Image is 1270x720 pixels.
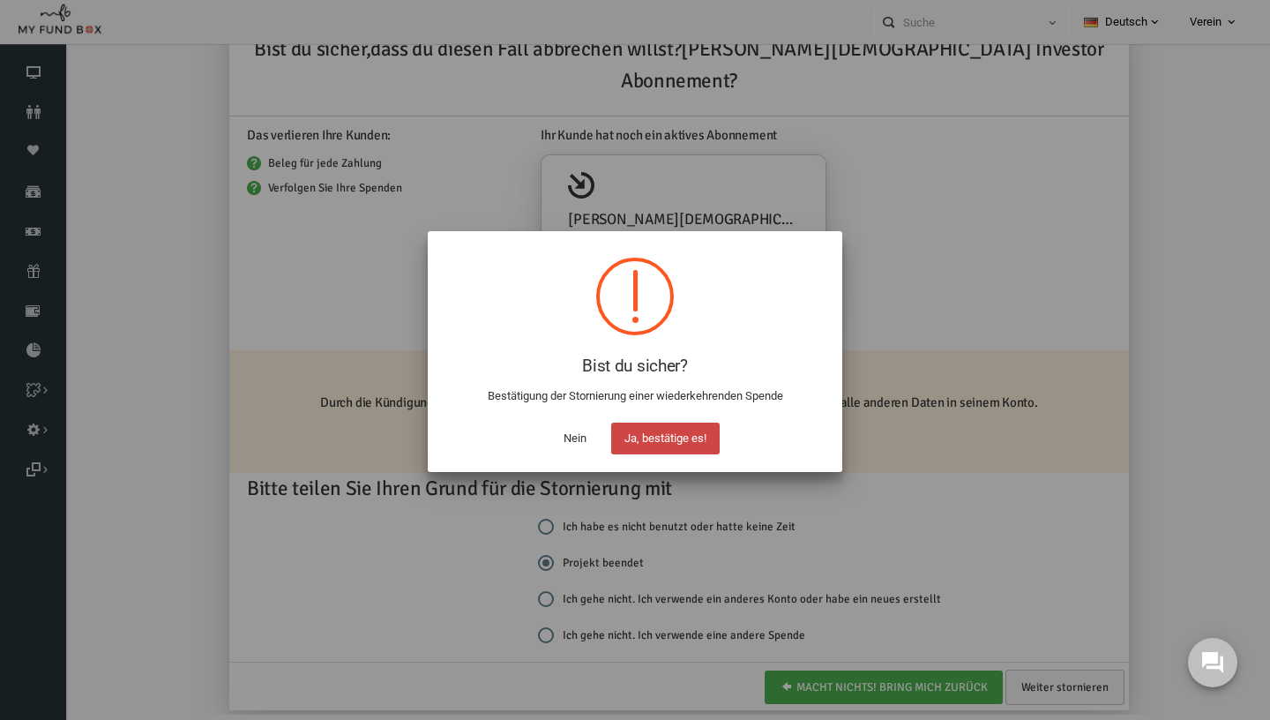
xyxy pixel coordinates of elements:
label: Ich gehe nicht. Ich verwende ein anderes Konto oder habe ein neues erstellt [450,596,853,613]
h2: IMAN Dawah Investor [159,39,1023,101]
a: Weiter stornieren [917,675,1036,710]
label: Projekt beendet [450,559,556,577]
p: Bestätigung der Stornierung einer wiederkehrenden Spende [445,387,825,405]
span: 600,00 [559,294,598,310]
span: Macht nichts! Bring mich zurück [504,441,695,455]
h2: Bist du sicher? [445,353,825,379]
span: Gesamtspende : [480,296,598,310]
button: Nein [550,423,600,454]
h2: Bitte teilen Sie Ihren Grund für die Stornierung mit [159,478,1041,509]
button: Ja, bestätige es! [611,423,720,454]
h6: Wichtig! [154,369,1027,389]
span: 100,00 / Monatlich [480,247,586,263]
iframe: Launcher button frame [1173,623,1252,702]
span: Macht nichts! Bring mich zurück [708,686,900,700]
li: Beleg für jede Zahlung [159,160,435,177]
h6: Ihr Kunde hat noch ein aktives Abonnement [452,131,1023,151]
label: Ich gehe nicht. Ich verwende eine andere Spende [450,632,717,649]
h4: IMAN Dawah Investor [480,214,710,236]
h6: Durch die Kündigung dieses Abonnements verliert es alle Zahlungsaktivitäten,Rechnungen und alle a... [154,398,1027,418]
span: Aktiv [588,248,623,266]
label: Ich habe es nicht benutzt oder hatte keine Zeit [450,523,707,541]
label: [PERSON_NAME][DEMOGRAPHIC_DATA] Investor [593,39,1015,70]
h6: Das verlieren Ihre Kunden: [159,131,435,151]
li: Verfolgen Sie Ihre Spenden [159,184,435,202]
